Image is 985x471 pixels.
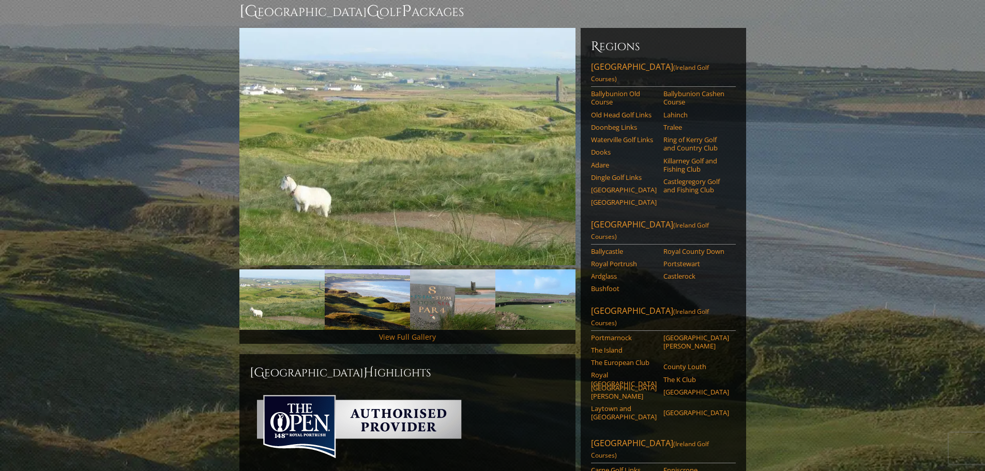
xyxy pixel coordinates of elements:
[591,247,657,255] a: Ballycastle
[663,408,729,417] a: [GEOGRAPHIC_DATA]
[591,358,657,367] a: The European Club
[591,161,657,169] a: Adare
[239,1,746,22] h1: [GEOGRAPHIC_DATA] olf ackages
[591,221,709,241] span: (Ireland Golf Courses)
[591,148,657,156] a: Dooks
[663,362,729,371] a: County Louth
[591,305,736,331] a: [GEOGRAPHIC_DATA](Ireland Golf Courses)
[591,437,736,463] a: [GEOGRAPHIC_DATA](Ireland Golf Courses)
[379,332,436,342] a: View Full Gallery
[591,63,709,83] span: (Ireland Golf Courses)
[591,135,657,144] a: Waterville Golf Links
[591,439,709,460] span: (Ireland Golf Courses)
[591,198,657,206] a: [GEOGRAPHIC_DATA]
[591,404,657,421] a: Laytown and [GEOGRAPHIC_DATA]
[591,111,657,119] a: Old Head Golf Links
[363,364,374,381] span: H
[591,61,736,87] a: [GEOGRAPHIC_DATA](Ireland Golf Courses)
[663,135,729,153] a: Ring of Kerry Golf and Country Club
[591,333,657,342] a: Portmarnock
[663,260,729,268] a: Portstewart
[591,284,657,293] a: Bushfoot
[663,272,729,280] a: Castlerock
[591,173,657,181] a: Dingle Golf Links
[591,384,657,401] a: [GEOGRAPHIC_DATA][PERSON_NAME]
[663,123,729,131] a: Tralee
[591,219,736,245] a: [GEOGRAPHIC_DATA](Ireland Golf Courses)
[591,307,709,327] span: (Ireland Golf Courses)
[591,123,657,131] a: Doonbeg Links
[591,272,657,280] a: Ardglass
[367,1,380,22] span: G
[591,186,657,194] a: [GEOGRAPHIC_DATA]
[663,177,729,194] a: Castlegregory Golf and Fishing Club
[663,111,729,119] a: Lahinch
[402,1,412,22] span: P
[591,89,657,107] a: Ballybunion Old Course
[663,247,729,255] a: Royal County Down
[250,364,565,381] h2: [GEOGRAPHIC_DATA] ighlights
[663,375,729,384] a: The K Club
[663,157,729,174] a: Killarney Golf and Fishing Club
[591,371,657,388] a: Royal [GEOGRAPHIC_DATA]
[663,89,729,107] a: Ballybunion Cashen Course
[591,260,657,268] a: Royal Portrush
[591,38,736,55] h6: Regions
[663,388,729,396] a: [GEOGRAPHIC_DATA]
[663,333,729,351] a: [GEOGRAPHIC_DATA][PERSON_NAME]
[591,346,657,354] a: The Island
